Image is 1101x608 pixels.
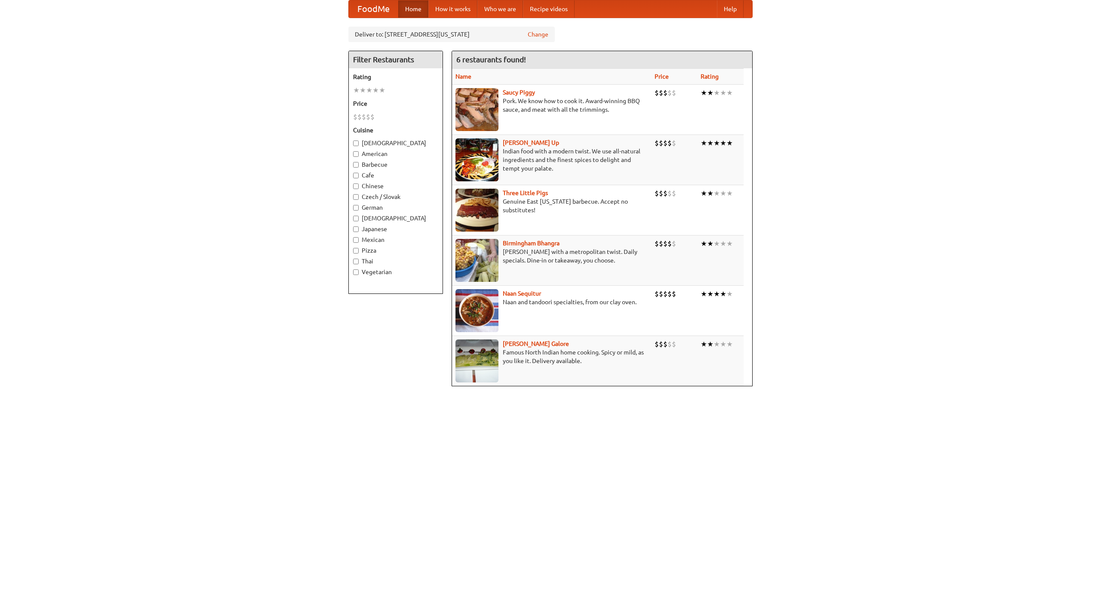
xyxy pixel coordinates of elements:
[713,289,720,299] li: ★
[503,290,541,297] a: Naan Sequitur
[659,239,663,248] li: $
[659,138,663,148] li: $
[713,138,720,148] li: ★
[659,289,663,299] li: $
[353,225,438,233] label: Japanese
[672,339,676,349] li: $
[349,51,443,68] h4: Filter Restaurants
[353,216,359,221] input: [DEMOGRAPHIC_DATA]
[372,86,379,95] li: ★
[353,259,359,264] input: Thai
[672,138,676,148] li: $
[353,151,359,157] input: American
[503,189,548,196] a: Three Little Pigs
[667,138,672,148] li: $
[455,197,648,214] p: Genuine East [US_STATE] barbecue. Accept no substitutes!
[370,112,375,122] li: $
[672,189,676,198] li: $
[713,88,720,98] li: ★
[353,192,438,201] label: Czech / Slovak
[503,240,560,247] b: Birmingham Bhangra
[353,162,359,168] input: Barbecue
[655,289,659,299] li: $
[726,189,733,198] li: ★
[353,226,359,232] input: Japanese
[717,0,744,18] a: Help
[663,88,667,98] li: $
[398,0,428,18] a: Home
[659,339,663,349] li: $
[503,139,559,146] a: [PERSON_NAME] Up
[353,237,359,243] input: Mexican
[353,203,438,212] label: German
[667,339,672,349] li: $
[366,112,370,122] li: $
[726,88,733,98] li: ★
[455,97,648,114] p: Pork. We know how to cook it. Award-winning BBQ sauce, and meat with all the trimmings.
[353,183,359,189] input: Chinese
[348,27,555,42] div: Deliver to: [STREET_ADDRESS][US_STATE]
[667,88,672,98] li: $
[362,112,366,122] li: $
[353,257,438,266] label: Thai
[455,348,648,365] p: Famous North Indian home cooking. Spicy or mild, as you like it. Delivery available.
[353,205,359,211] input: German
[455,73,471,80] a: Name
[353,86,360,95] li: ★
[455,339,498,382] img: currygalore.jpg
[667,239,672,248] li: $
[353,214,438,223] label: [DEMOGRAPHIC_DATA]
[720,339,726,349] li: ★
[353,112,357,122] li: $
[707,239,713,248] li: ★
[353,235,438,244] label: Mexican
[672,239,676,248] li: $
[528,30,548,39] a: Change
[659,88,663,98] li: $
[353,141,359,146] input: [DEMOGRAPHIC_DATA]
[707,138,713,148] li: ★
[707,88,713,98] li: ★
[713,189,720,198] li: ★
[353,160,438,169] label: Barbecue
[428,0,477,18] a: How it works
[667,189,672,198] li: $
[523,0,575,18] a: Recipe videos
[720,189,726,198] li: ★
[701,73,719,80] a: Rating
[707,189,713,198] li: ★
[455,298,648,306] p: Naan and tandoori specialties, from our clay oven.
[667,289,672,299] li: $
[720,138,726,148] li: ★
[503,89,535,96] b: Saucy Piggy
[707,339,713,349] li: ★
[353,73,438,81] h5: Rating
[353,182,438,190] label: Chinese
[353,126,438,134] h5: Cuisine
[503,340,569,347] b: [PERSON_NAME] Galore
[353,99,438,108] h5: Price
[353,268,438,276] label: Vegetarian
[455,289,498,332] img: naansequitur.jpg
[701,239,707,248] li: ★
[455,147,648,173] p: Indian food with a modern twist. We use all-natural ingredients and the finest spices to delight ...
[726,339,733,349] li: ★
[713,339,720,349] li: ★
[701,138,707,148] li: ★
[353,248,359,254] input: Pizza
[455,189,498,232] img: littlepigs.jpg
[455,247,648,265] p: [PERSON_NAME] with a metropolitan twist. Daily specials. Dine-in or takeaway, you choose.
[379,86,385,95] li: ★
[726,289,733,299] li: ★
[353,171,438,180] label: Cafe
[659,189,663,198] li: $
[720,88,726,98] li: ★
[726,239,733,248] li: ★
[701,289,707,299] li: ★
[701,88,707,98] li: ★
[701,339,707,349] li: ★
[720,289,726,299] li: ★
[353,194,359,200] input: Czech / Slovak
[353,269,359,275] input: Vegetarian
